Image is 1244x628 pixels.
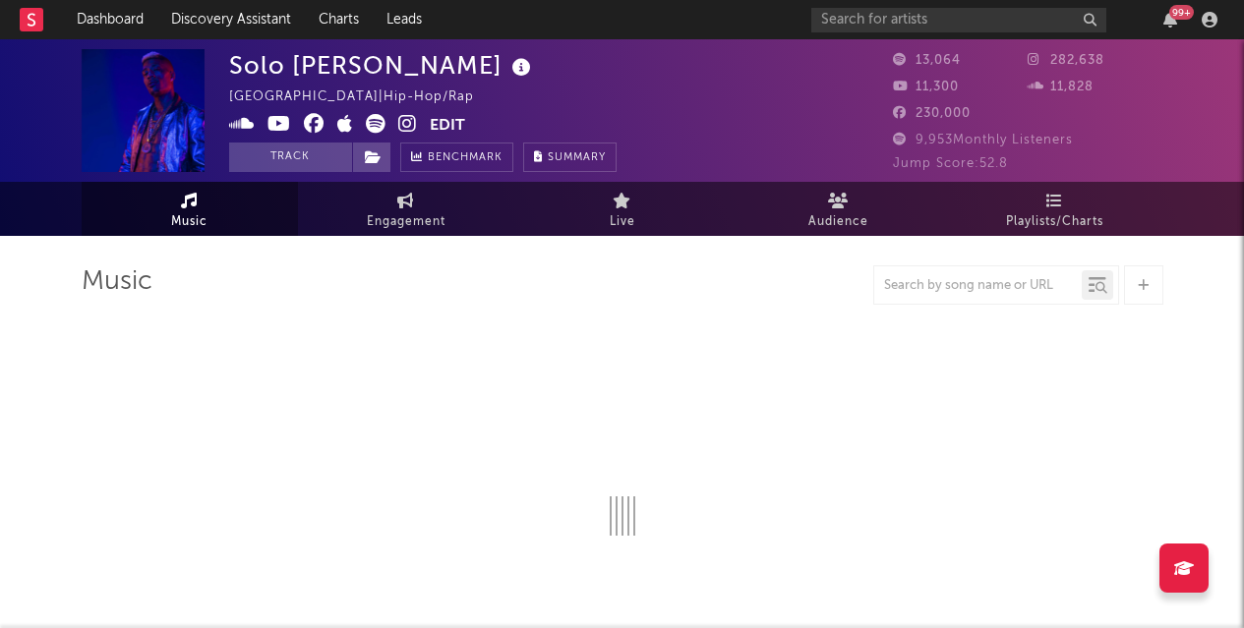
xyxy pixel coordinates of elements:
span: Playlists/Charts [1006,210,1103,234]
input: Search for artists [811,8,1106,32]
span: 282,638 [1028,54,1104,67]
span: 9,953 Monthly Listeners [893,134,1073,146]
span: 13,064 [893,54,961,67]
span: Live [610,210,635,234]
span: Audience [808,210,868,234]
div: Solo [PERSON_NAME] [229,49,536,82]
button: Track [229,143,352,172]
a: Live [514,182,731,236]
span: Benchmark [428,146,503,170]
a: Engagement [298,182,514,236]
span: Jump Score: 52.8 [893,157,1008,170]
input: Search by song name or URL [874,278,1082,294]
a: Benchmark [400,143,513,172]
span: Engagement [367,210,445,234]
span: 11,828 [1028,81,1094,93]
a: Music [82,182,298,236]
button: Edit [430,114,465,139]
span: 11,300 [893,81,959,93]
span: Music [171,210,207,234]
button: 99+ [1163,12,1177,28]
button: Summary [523,143,617,172]
a: Playlists/Charts [947,182,1163,236]
div: 99 + [1169,5,1194,20]
div: [GEOGRAPHIC_DATA] | Hip-Hop/Rap [229,86,497,109]
a: Audience [731,182,947,236]
span: 230,000 [893,107,971,120]
span: Summary [548,152,606,163]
